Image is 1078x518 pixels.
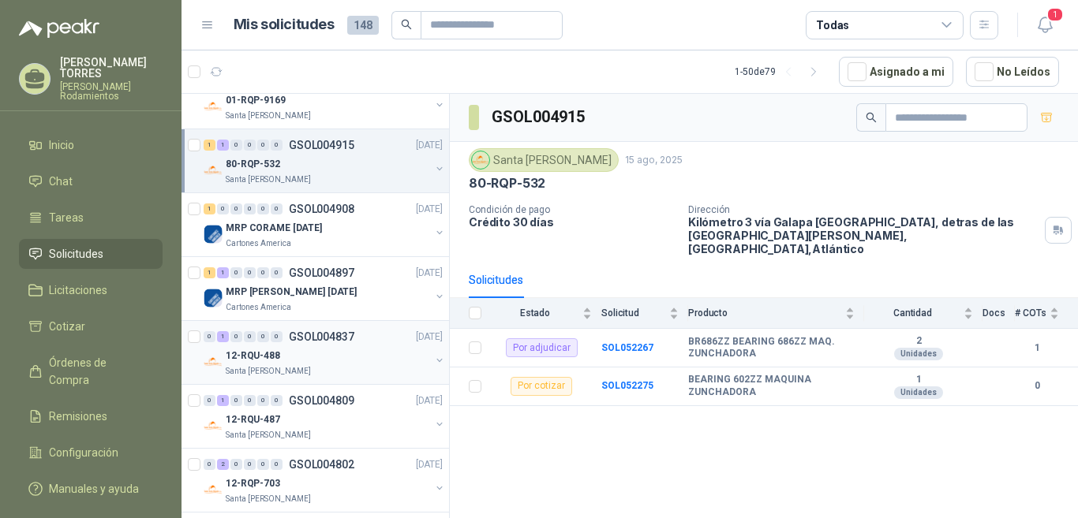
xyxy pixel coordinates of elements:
p: 12-RQU-487 [226,412,280,427]
div: 0 [230,140,242,151]
span: Licitaciones [49,281,107,299]
div: Santa [PERSON_NAME] [469,148,619,172]
span: Tareas [49,209,84,226]
a: 1 1 0 0 0 0 GSOL004897[DATE] Company LogoMRP [PERSON_NAME] [DATE]Cartones America [204,263,446,314]
span: # COTs [1015,307,1046,319]
a: Chat [19,166,163,196]
p: [DATE] [416,266,443,281]
a: SOL052267 [601,342,653,353]
a: Órdenes de Compra [19,348,163,395]
img: Company Logo [204,416,223,435]
img: Company Logo [204,352,223,371]
p: [DATE] [416,330,443,345]
img: Company Logo [204,97,223,116]
span: Manuales y ayuda [49,480,139,498]
div: 0 [230,203,242,214]
div: 0 [230,459,242,470]
span: 1 [1046,7,1064,22]
button: No Leídos [966,57,1059,87]
p: 12-RQU-488 [226,348,280,363]
div: 0 [230,331,242,342]
th: Producto [688,298,864,329]
div: 0 [230,267,242,278]
a: Solicitudes [19,239,163,269]
a: Cotizar [19,311,163,341]
a: Licitaciones [19,275,163,305]
div: 0 [257,203,269,214]
div: 1 [217,140,229,151]
span: Remisiones [49,408,107,425]
div: 0 [271,395,283,406]
div: 0 [217,203,229,214]
a: 0 4 0 0 0 0 GSOL004934[DATE] Company Logo01-RQP-9169Santa [PERSON_NAME] [204,72,446,122]
span: Inicio [49,136,74,154]
div: 0 [271,459,283,470]
div: Unidades [894,386,943,399]
div: 0 [257,331,269,342]
div: 1 [204,140,215,151]
img: Company Logo [472,151,489,169]
div: 0 [204,459,215,470]
div: 0 [230,395,242,406]
div: 0 [257,395,269,406]
a: Tareas [19,203,163,233]
p: [DATE] [416,457,443,472]
span: Producto [688,307,842,319]
th: # COTs [1015,298,1078,329]
div: 0 [204,395,215,406]
span: Cotizar [49,318,85,335]
b: BR686ZZ BEARING 686ZZ MAQ. ZUNCHADORA [688,336,855,360]
p: GSOL004908 [289,203,354,214]
p: [PERSON_NAME] TORRES [60,57,163,79]
span: Estado [491,307,579,319]
div: 1 [217,395,229,406]
th: Solicitud [601,298,688,329]
img: Company Logo [204,289,223,307]
div: 0 [271,140,283,151]
p: Santa [PERSON_NAME] [226,365,311,378]
div: 0 [257,267,269,278]
span: Cantidad [864,307,960,319]
p: Santa [PERSON_NAME] [226,493,311,505]
a: 0 2 0 0 0 0 GSOL004802[DATE] Company Logo12-RQP-703Santa [PERSON_NAME] [204,455,446,505]
p: Cartones America [226,237,291,250]
h3: GSOL004915 [492,105,587,129]
div: 0 [244,267,256,278]
a: SOL052275 [601,380,653,391]
th: Cantidad [864,298,983,329]
a: 1 1 0 0 0 0 GSOL004915[DATE] Company Logo80-RQP-532Santa [PERSON_NAME] [204,136,446,186]
p: 12-RQP-703 [226,476,280,491]
div: 1 - 50 de 79 [735,59,826,84]
span: 148 [347,16,379,35]
span: search [866,112,877,123]
div: 1 [204,203,215,214]
b: 0 [1015,378,1059,393]
p: Condición de pago [469,204,676,215]
div: 0 [244,203,256,214]
div: 0 [271,267,283,278]
div: 0 [244,395,256,406]
b: BEARING 602ZZ MAQUINA ZUNCHADORA [688,374,855,398]
p: MRP [PERSON_NAME] [DATE] [226,285,357,300]
th: Estado [491,298,601,329]
h1: Mis solicitudes [234,13,335,36]
p: 80-RQP-532 [469,175,545,192]
div: 0 [257,140,269,151]
img: Company Logo [204,480,223,499]
p: Kilómetro 3 vía Galapa [GEOGRAPHIC_DATA], detras de las [GEOGRAPHIC_DATA][PERSON_NAME], [GEOGRAPH... [688,215,1039,255]
b: 1 [864,374,973,386]
span: Configuración [49,444,118,461]
div: Todas [816,17,849,34]
p: Santa [PERSON_NAME] [226,110,311,122]
p: Santa [PERSON_NAME] [226,173,311,186]
a: Remisiones [19,401,163,431]
p: [DATE] [416,393,443,408]
a: Manuales y ayuda [19,474,163,504]
div: 1 [217,267,229,278]
div: 0 [271,331,283,342]
p: 15 ago, 2025 [625,153,683,168]
img: Company Logo [204,161,223,180]
button: 1 [1031,11,1059,39]
div: 0 [244,459,256,470]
